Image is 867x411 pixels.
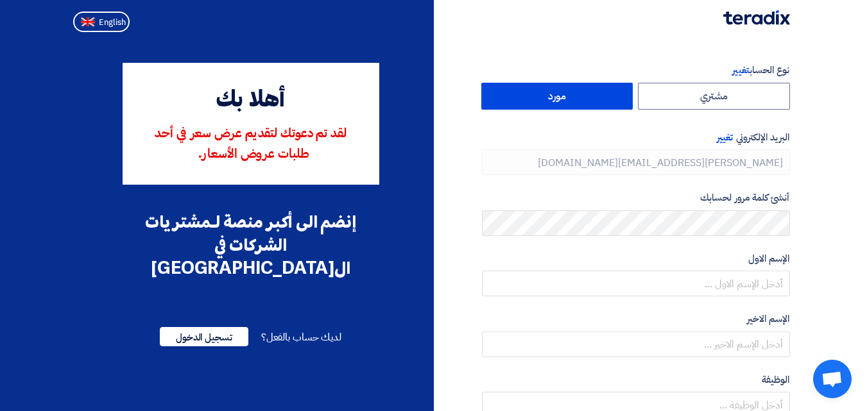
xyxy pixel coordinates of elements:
[813,360,852,398] div: Open chat
[482,271,790,296] input: أدخل الإسم الاول ...
[482,331,790,357] input: أدخل الإسم الاخير ...
[481,83,633,110] label: مورد
[81,17,95,27] img: en-US.png
[723,10,790,25] img: Teradix logo
[160,330,248,345] a: تسجيل الدخول
[123,210,379,280] div: إنضم الى أكبر منصة لـمشتريات الشركات في ال[GEOGRAPHIC_DATA]
[732,63,749,77] span: تغيير
[155,128,347,161] span: لقد تم دعوتك لتقديم عرض سعر في أحد طلبات عروض الأسعار.
[482,190,790,205] label: أنشئ كلمة مرور لحسابك
[638,83,790,110] label: مشتري
[73,12,130,32] button: English
[160,327,248,346] span: تسجيل الدخول
[141,83,361,118] div: أهلا بك
[99,18,126,27] span: English
[482,312,790,326] label: الإسم الاخير
[261,330,341,345] span: لديك حساب بالفعل؟
[482,251,790,266] label: الإسم الاول
[482,130,790,145] label: البريد الإلكتروني
[717,130,733,144] span: تغيير
[482,149,790,175] input: أدخل بريد العمل الإلكتروني الخاص بك ...
[482,373,790,387] label: الوظيفة
[482,63,790,78] label: نوع الحساب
